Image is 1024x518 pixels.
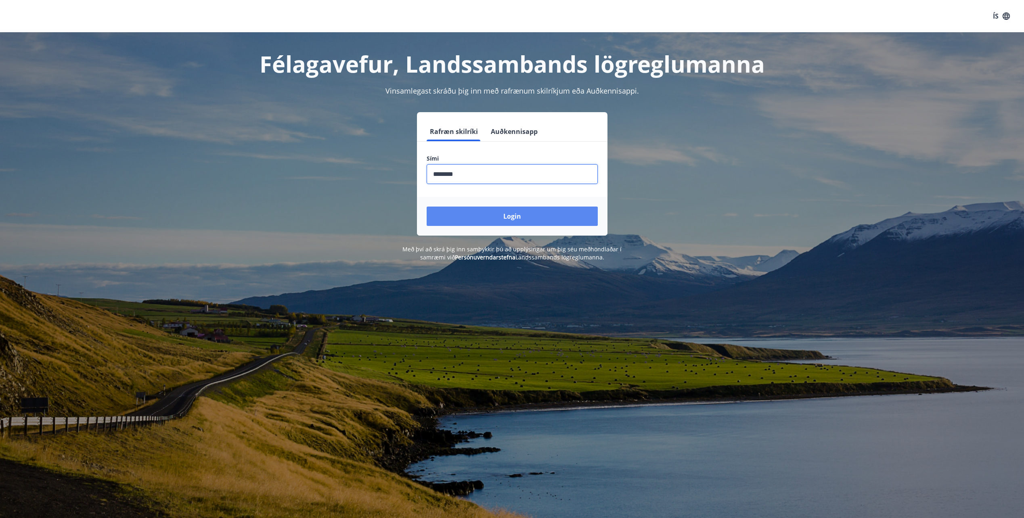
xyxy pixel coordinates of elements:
span: Með því að skrá þig inn samþykkir þú að upplýsingar um þig séu meðhöndlaðar í samræmi við Landssa... [402,245,622,261]
button: Login [427,207,598,226]
a: Persónuverndarstefna [455,253,515,261]
span: Vinsamlegast skráðu þig inn með rafrænum skilríkjum eða Auðkennisappi. [385,86,639,96]
button: Rafræn skilríki [427,122,481,141]
button: Auðkennisapp [488,122,541,141]
label: Sími [427,155,598,163]
h1: Félagavefur, Landssambands lögreglumanna [231,48,793,79]
button: ÍS [988,9,1014,23]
